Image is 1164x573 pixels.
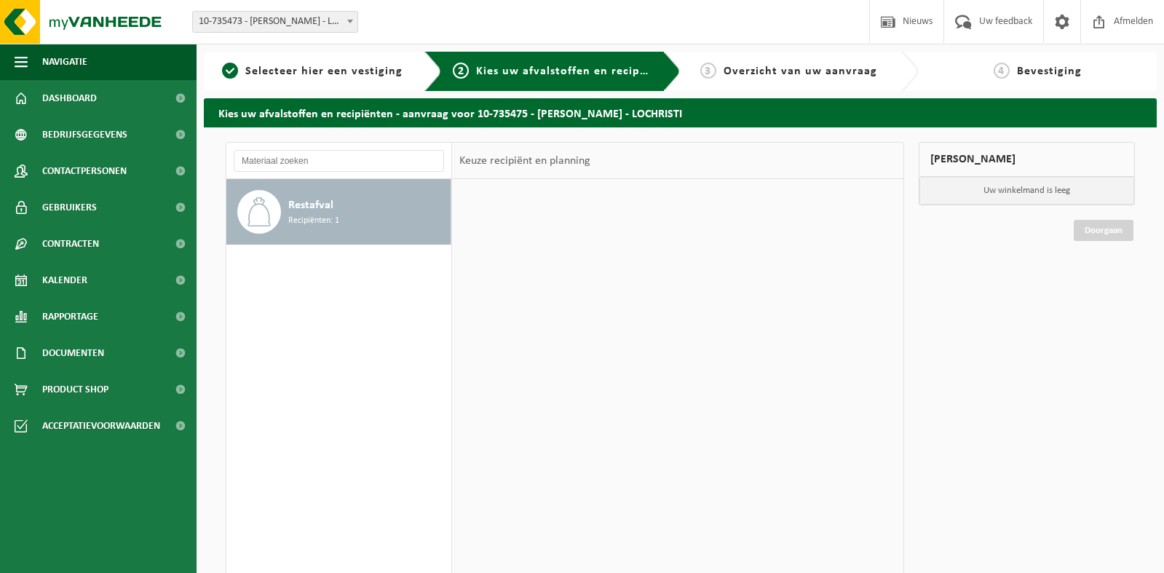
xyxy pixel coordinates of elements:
span: 4 [994,63,1010,79]
span: Kalender [42,262,87,299]
span: Bevestiging [1017,66,1082,77]
span: Bedrijfsgegevens [42,116,127,153]
span: Kies uw afvalstoffen en recipiënten [476,66,676,77]
span: Documenten [42,335,104,371]
input: Materiaal zoeken [234,150,444,172]
button: Restafval Recipiënten: 1 [226,179,451,245]
span: Contactpersonen [42,153,127,189]
span: 10-735473 - KINT JAN - LOCHRISTI [192,11,358,33]
span: 10-735473 - KINT JAN - LOCHRISTI [193,12,357,32]
span: 1 [222,63,238,79]
h2: Kies uw afvalstoffen en recipiënten - aanvraag voor 10-735475 - [PERSON_NAME] - LOCHRISTI [204,98,1157,127]
span: 2 [453,63,469,79]
span: Recipiënten: 1 [288,214,339,228]
span: Acceptatievoorwaarden [42,408,160,444]
a: 1Selecteer hier een vestiging [211,63,413,80]
span: Product Shop [42,371,108,408]
span: Rapportage [42,299,98,335]
span: Overzicht van uw aanvraag [724,66,877,77]
span: 3 [700,63,716,79]
div: Keuze recipiënt en planning [452,143,598,179]
div: [PERSON_NAME] [919,142,1135,177]
span: Gebruikers [42,189,97,226]
p: Uw winkelmand is leeg [919,177,1134,205]
a: Doorgaan [1074,220,1133,241]
span: Selecteer hier een vestiging [245,66,403,77]
span: Navigatie [42,44,87,80]
span: Dashboard [42,80,97,116]
span: Contracten [42,226,99,262]
span: Restafval [288,197,333,214]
